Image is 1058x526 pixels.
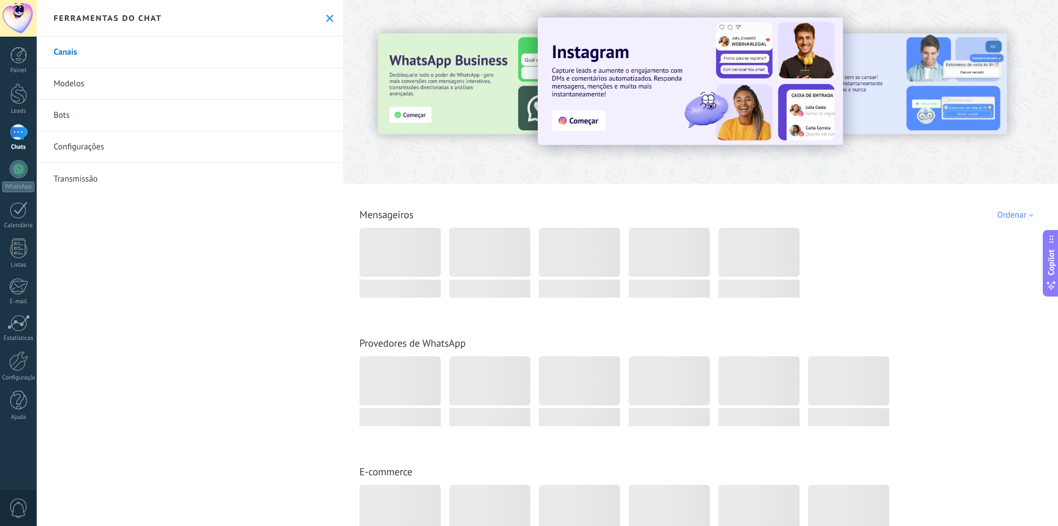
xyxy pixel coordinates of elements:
[2,298,35,306] div: E-mail
[37,131,343,163] a: Configurações
[2,144,35,151] div: Chats
[2,182,34,192] div: WhatsApp
[37,163,343,195] a: Transmissão
[2,222,35,229] div: Calendário
[37,68,343,100] a: Modelos
[2,108,35,115] div: Leads
[766,34,1007,134] img: Slide 2
[2,335,35,342] div: Estatísticas
[2,374,35,382] div: Configurações
[1046,249,1057,275] span: Copilot
[37,37,343,68] a: Canais
[2,414,35,421] div: Ajuda
[359,337,466,350] a: Provedores de WhatsApp
[2,67,35,74] div: Painel
[359,465,412,478] a: E-commerce
[997,210,1037,220] div: Ordenar
[2,262,35,269] div: Listas
[54,13,162,23] h2: Ferramentas do chat
[538,17,843,145] img: Slide 1
[37,100,343,131] a: Bots
[378,34,618,134] img: Slide 3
